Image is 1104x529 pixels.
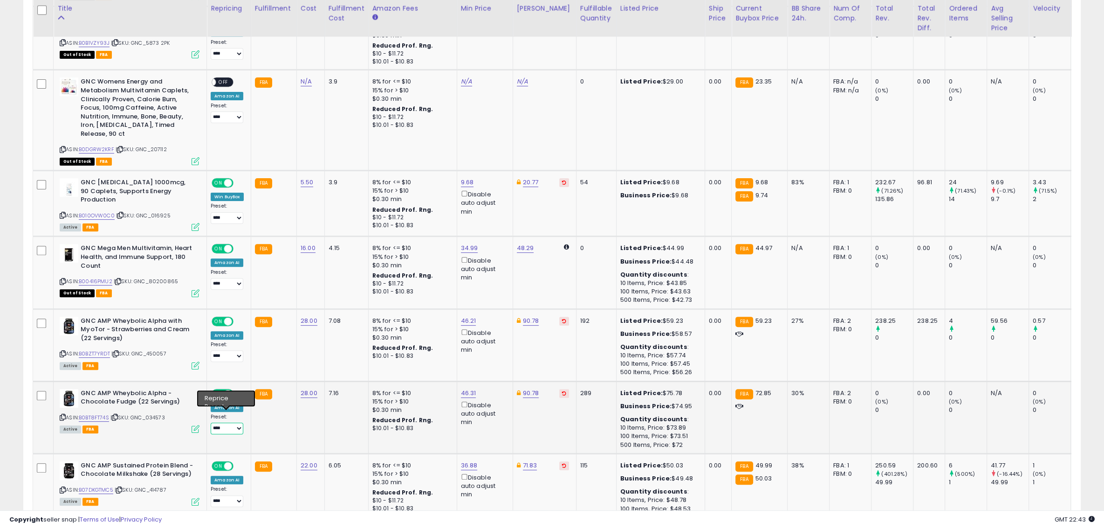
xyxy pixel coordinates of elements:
div: 4.15 [329,244,361,252]
a: B0DGRW2KRF [79,146,114,153]
div: 0.00 [917,77,938,86]
div: 0.00 [709,77,724,86]
div: $10 - $11.72 [372,280,450,288]
div: 14 [949,195,987,203]
div: 0 [580,244,609,252]
div: $10.01 - $10.83 [372,121,450,129]
small: FBA [735,77,753,88]
div: 0 [1033,77,1070,86]
div: $10 - $11.72 [372,50,450,58]
div: $0.30 min [372,195,450,203]
div: 10 Items, Price: $43.85 [620,279,698,287]
span: All listings currently available for purchase on Amazon [60,425,81,433]
div: BB Share 24h. [791,4,825,23]
div: $9.68 [620,178,698,187]
b: Quantity discounts [620,415,687,424]
div: ASIN: [60,77,199,164]
small: (0%) [875,398,888,405]
div: FBA: 2 [833,317,864,325]
img: 41cEVa8kgML._SL40_.jpg [60,317,78,335]
span: OFF [216,78,231,86]
div: $10 - $11.72 [372,113,450,121]
a: 46.21 [461,316,476,326]
div: FBM: 0 [833,397,864,406]
div: 15% for > $10 [372,253,450,261]
div: N/A [791,77,822,86]
div: N/A [791,244,822,252]
small: FBA [735,178,753,188]
div: Avg Selling Price [991,4,1025,33]
a: 90.78 [523,316,539,326]
div: $10.01 - $10.83 [372,352,450,360]
b: Listed Price: [620,244,663,252]
img: 41uT8oXV1mL._SL40_.jpg [60,77,78,96]
b: Listed Price: [620,178,663,187]
a: B0B1VZY93J [79,39,110,47]
small: (0%) [1033,398,1046,405]
span: OFF [232,179,247,187]
div: 0 [1033,406,1070,414]
b: Business Price: [620,402,672,411]
div: $9.68 [620,191,698,200]
a: 16.00 [301,244,315,253]
div: Fulfillment [255,4,293,14]
div: 15% for > $10 [372,187,450,195]
span: 44.97 [755,244,773,252]
small: Amazon Fees. [372,14,378,22]
div: 289 [580,389,609,397]
div: Total Rev. [875,4,909,23]
b: Quantity discounts [620,342,687,351]
div: 0 [949,389,987,397]
div: 0 [949,95,987,103]
div: 0.00 [709,244,724,252]
div: Amazon AI [211,404,243,412]
div: 500 Items, Price: $72 [620,441,698,449]
span: ON [213,462,224,470]
small: FBA [735,461,753,472]
div: 0 [949,334,987,342]
span: All listings that are currently out of stock and unavailable for purchase on Amazon [60,51,95,59]
div: Preset: [211,341,244,362]
b: Listed Price: [620,389,663,397]
div: $10.01 - $10.83 [372,58,450,66]
span: OFF [232,462,247,470]
small: FBA [735,317,753,327]
a: Privacy Policy [121,515,162,524]
div: ASIN: [60,14,199,57]
div: FBA: n/a [833,77,864,86]
div: 0 [1033,244,1070,252]
div: $10.01 - $10.83 [372,222,450,230]
div: 238.25 [917,317,938,325]
a: 20.77 [523,178,539,187]
div: 8% for <= $10 [372,317,450,325]
a: 34.99 [461,244,478,253]
b: Reduced Prof. Rng. [372,344,433,352]
small: FBA [735,244,753,254]
div: 0 [991,334,1029,342]
div: 100 Items, Price: $73.51 [620,432,698,440]
div: Ordered Items [949,4,983,23]
div: 3.9 [329,178,361,187]
div: Disable auto adjust min [461,327,506,355]
div: Preset: [211,414,244,435]
div: 0 [1033,334,1070,342]
span: 23.35 [755,77,772,86]
a: 9.68 [461,178,474,187]
div: Fulfillment Cost [329,4,364,23]
span: FBA [82,362,98,370]
div: $10.01 - $10.83 [372,425,450,432]
b: Business Price: [620,191,672,200]
small: (500%) [955,470,975,478]
small: (71.26%) [881,187,903,195]
span: | SKU: GNC_5873 2PK [111,39,170,47]
div: 0 [875,95,913,103]
div: FBM: 0 [833,253,864,261]
span: 59.23 [755,316,772,325]
div: 54 [580,178,609,187]
div: 10 Items, Price: $73.89 [620,424,698,432]
small: FBA [735,191,753,202]
div: 0.00 [709,389,724,397]
div: 0 [875,406,913,414]
div: $0.30 min [372,261,450,270]
div: 10 Items, Price: $57.74 [620,351,698,360]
